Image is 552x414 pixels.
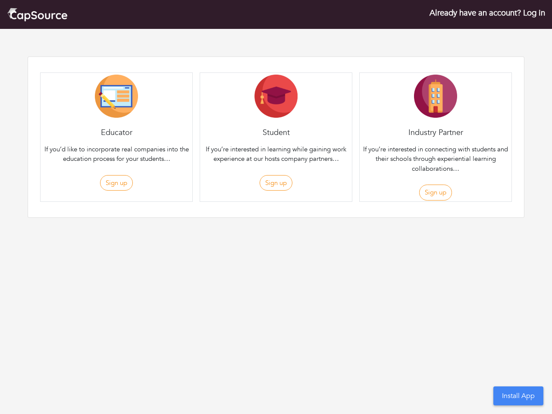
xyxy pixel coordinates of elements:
[419,185,452,201] button: Sign up
[493,386,543,405] button: Install App
[361,144,510,174] p: If you’re interested in connecting with students and their schools through experiential learning ...
[202,144,350,164] p: If you’re interested in learning while gaining work experience at our hosts company partners…
[414,75,457,118] img: Company-Icon-7f8a26afd1715722aa5ae9dc11300c11ceeb4d32eda0db0d61c21d11b95ecac6.png
[260,175,292,191] button: Sign up
[7,7,68,22] img: cap_logo.png
[360,128,511,138] h4: Industry Partner
[254,75,298,118] img: Student-Icon-6b6867cbad302adf8029cb3ecf392088beec6a544309a027beb5b4b4576828a8.png
[430,7,545,19] a: Already have an account? Log in
[41,128,192,138] h4: Educator
[200,128,352,138] h4: Student
[100,175,133,191] button: Sign up
[95,75,138,118] img: Educator-Icon-31d5a1e457ca3f5474c6b92ab10a5d5101c9f8fbafba7b88091835f1a8db102f.png
[42,144,191,164] p: If you’d like to incorporate real companies into the education process for your students…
